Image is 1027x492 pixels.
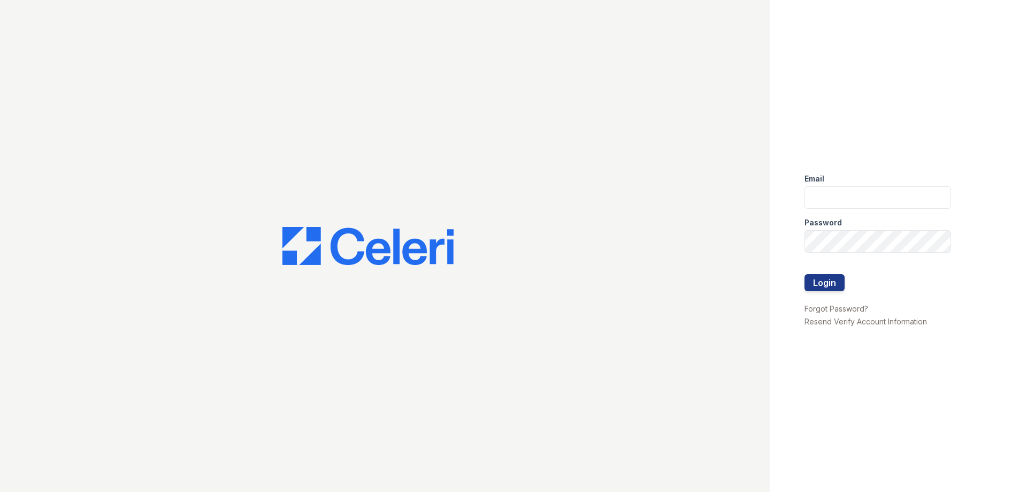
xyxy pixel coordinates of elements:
[804,217,842,228] label: Password
[804,317,927,326] a: Resend Verify Account Information
[804,274,845,291] button: Login
[804,173,824,184] label: Email
[282,227,454,266] img: CE_Logo_Blue-a8612792a0a2168367f1c8372b55b34899dd931a85d93a1a3d3e32e68fde9ad4.png
[804,304,868,313] a: Forgot Password?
